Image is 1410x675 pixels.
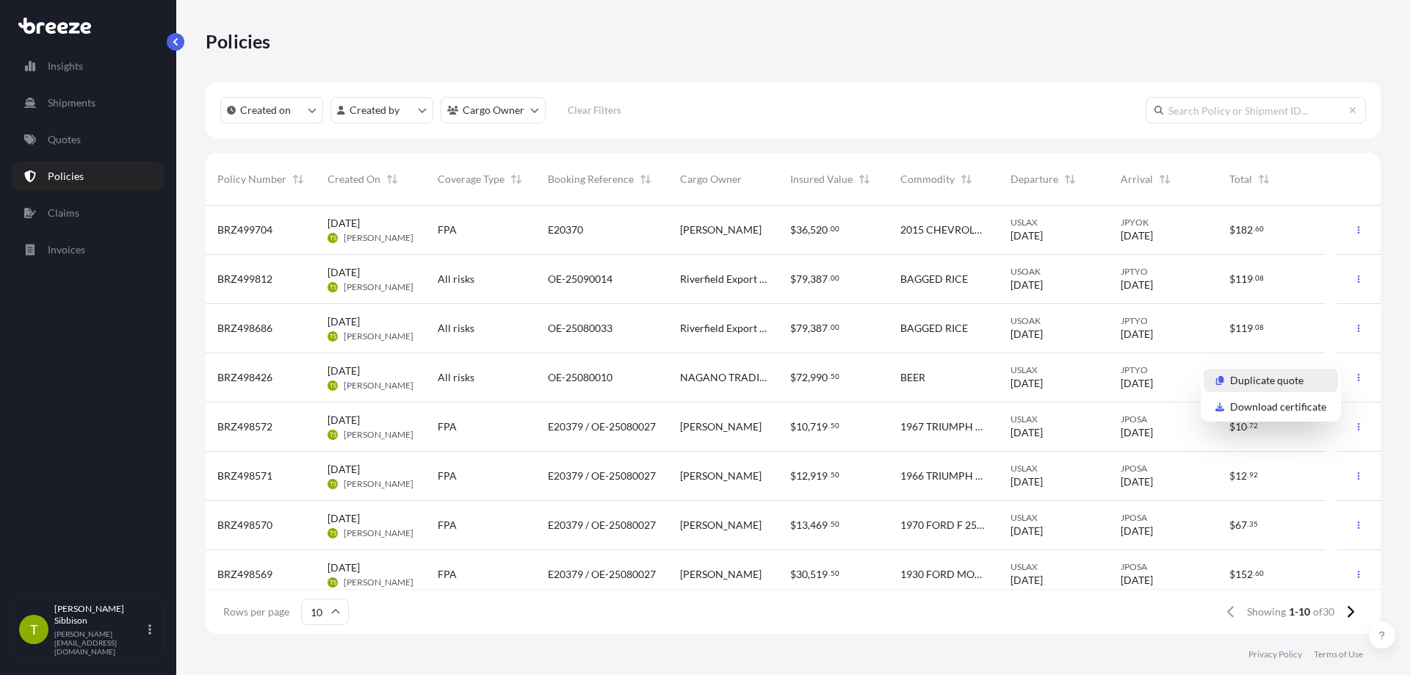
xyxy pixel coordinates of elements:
p: Download certificate [1230,400,1326,414]
a: Duplicate quote [1204,369,1338,392]
a: Download certificate [1204,395,1338,419]
p: Duplicate quote [1230,373,1304,388]
p: Policies [206,29,271,53]
div: Actions [1201,366,1341,422]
